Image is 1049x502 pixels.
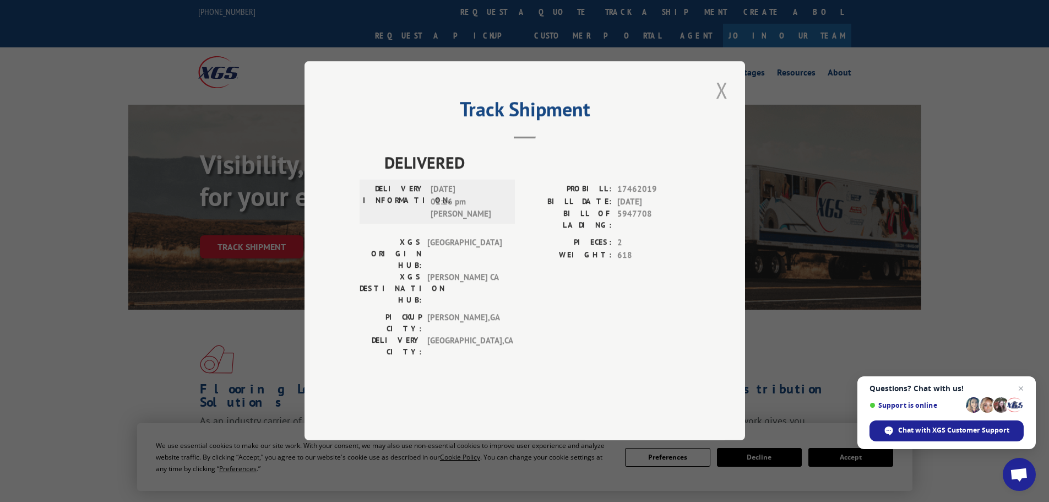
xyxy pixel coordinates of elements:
[713,75,731,105] button: Close modal
[869,420,1024,441] span: Chat with XGS Customer Support
[360,272,422,306] label: XGS DESTINATION HUB:
[363,183,425,221] label: DELIVERY INFORMATION:
[525,249,612,262] label: WEIGHT:
[360,101,690,122] h2: Track Shipment
[617,208,690,231] span: 5947708
[869,401,962,409] span: Support is online
[427,237,502,272] span: [GEOGRAPHIC_DATA]
[427,272,502,306] span: [PERSON_NAME] CA
[617,183,690,196] span: 17462019
[898,425,1009,435] span: Chat with XGS Customer Support
[525,196,612,208] label: BILL DATE:
[1003,458,1036,491] a: Open chat
[431,183,505,221] span: [DATE] 01:26 pm [PERSON_NAME]
[869,384,1024,393] span: Questions? Chat with us!
[360,312,422,335] label: PICKUP CITY:
[617,196,690,208] span: [DATE]
[360,237,422,272] label: XGS ORIGIN HUB:
[525,183,612,196] label: PROBILL:
[384,150,690,175] span: DELIVERED
[617,249,690,262] span: 618
[427,335,502,358] span: [GEOGRAPHIC_DATA] , CA
[525,237,612,250] label: PIECES:
[427,312,502,335] span: [PERSON_NAME] , GA
[525,208,612,231] label: BILL OF LADING:
[360,335,422,358] label: DELIVERY CITY:
[617,237,690,250] span: 2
